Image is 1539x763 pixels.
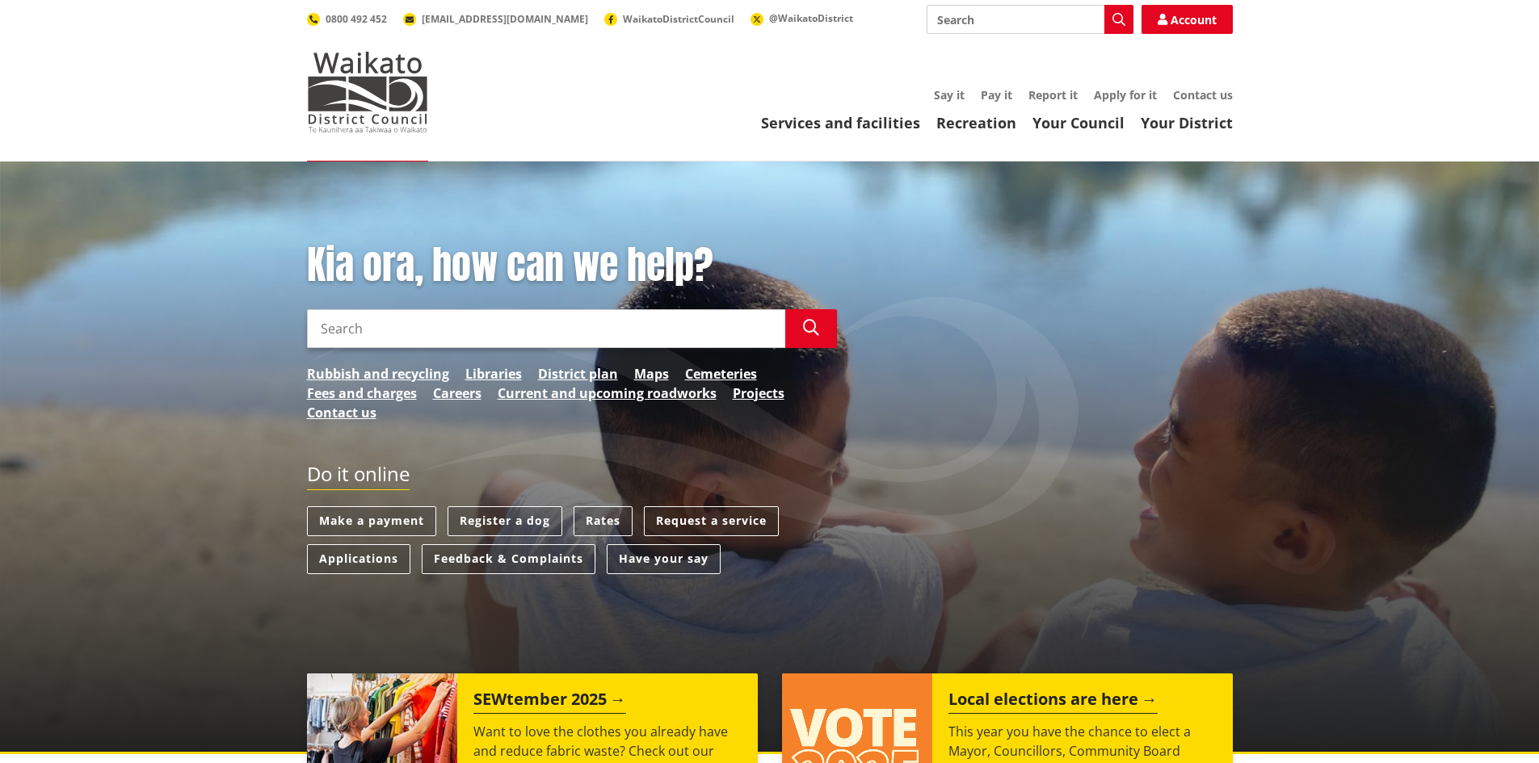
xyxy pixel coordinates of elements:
[307,403,376,422] a: Contact us
[307,544,410,574] a: Applications
[1142,5,1233,34] a: Account
[538,364,618,384] a: District plan
[623,12,734,26] span: WaikatoDistrictCouncil
[1094,87,1157,103] a: Apply for it
[326,12,387,26] span: 0800 492 452
[403,12,588,26] a: [EMAIL_ADDRESS][DOMAIN_NAME]
[607,544,721,574] a: Have your say
[307,242,837,289] h1: Kia ora, how can we help?
[307,12,387,26] a: 0800 492 452
[307,309,785,348] input: Search input
[465,364,522,384] a: Libraries
[644,506,779,536] a: Request a service
[769,11,853,25] span: @WaikatoDistrict
[422,544,595,574] a: Feedback & Complaints
[733,384,784,403] a: Projects
[498,384,717,403] a: Current and upcoming roadworks
[1032,113,1125,132] a: Your Council
[981,87,1012,103] a: Pay it
[433,384,481,403] a: Careers
[604,12,734,26] a: WaikatoDistrictCouncil
[685,364,757,384] a: Cemeteries
[1028,87,1078,103] a: Report it
[448,506,562,536] a: Register a dog
[948,690,1158,714] h2: Local elections are here
[761,113,920,132] a: Services and facilities
[934,87,965,103] a: Say it
[307,52,428,132] img: Waikato District Council - Te Kaunihera aa Takiwaa o Waikato
[634,364,669,384] a: Maps
[422,12,588,26] span: [EMAIL_ADDRESS][DOMAIN_NAME]
[307,506,436,536] a: Make a payment
[1173,87,1233,103] a: Contact us
[1141,113,1233,132] a: Your District
[936,113,1016,132] a: Recreation
[751,11,853,25] a: @WaikatoDistrict
[307,364,449,384] a: Rubbish and recycling
[307,384,417,403] a: Fees and charges
[574,506,633,536] a: Rates
[927,5,1133,34] input: Search input
[307,463,410,491] h2: Do it online
[473,690,626,714] h2: SEWtember 2025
